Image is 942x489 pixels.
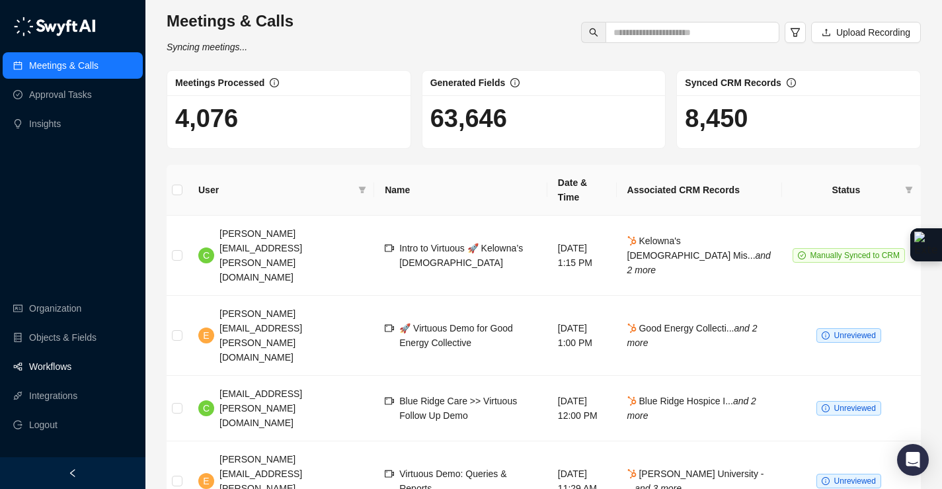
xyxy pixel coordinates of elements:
[834,404,876,413] span: Unreviewed
[822,404,830,412] span: info-circle
[627,323,758,348] span: Good Energy Collecti...
[798,251,806,259] span: check-circle
[29,382,77,409] a: Integrations
[203,401,210,416] span: C
[29,353,71,380] a: Workflows
[617,165,782,216] th: Associated CRM Records
[627,236,771,275] span: Kelowna's [DEMOGRAPHIC_DATA] Mis...
[358,186,366,194] span: filter
[627,396,756,421] span: Blue Ridge Hospice I...
[627,323,758,348] i: and 2 more
[29,295,81,322] a: Organization
[29,412,58,438] span: Logout
[914,232,938,258] img: Extension Icon
[787,78,796,87] span: info-circle
[399,323,513,348] span: 🚀 Virtuous Demo for Good Energy Collective
[167,42,247,52] i: Syncing meetings...
[29,324,97,351] a: Objects & Fields
[203,248,210,263] span: C
[29,81,92,108] a: Approval Tasks
[13,17,96,36] img: logo-05li4sbe.png
[219,388,302,428] span: [EMAIL_ADDRESS][PERSON_NAME][DOMAIN_NAME]
[810,251,900,260] span: Manually Synced to CRM
[790,27,801,38] span: filter
[385,244,394,253] span: video-camera
[836,25,910,40] span: Upload Recording
[219,308,302,363] span: [PERSON_NAME][EMAIL_ADDRESS][PERSON_NAME][DOMAIN_NAME]
[834,476,876,486] span: Unreviewed
[374,165,547,216] th: Name
[385,324,394,333] span: video-camera
[547,296,617,376] td: [DATE] 1:00 PM
[510,78,520,87] span: info-circle
[175,77,264,88] span: Meetings Processed
[834,331,876,340] span: Unreviewed
[902,180,916,200] span: filter
[175,103,403,134] h1: 4,076
[685,103,912,134] h1: 8,450
[203,474,209,488] span: E
[29,111,61,137] a: Insights
[13,420,22,429] span: logout
[270,78,279,87] span: info-circle
[68,468,77,478] span: left
[356,180,369,200] span: filter
[430,77,506,88] span: Generated Fields
[430,103,658,134] h1: 63,646
[547,376,617,441] td: [DATE] 12:00 PM
[822,28,831,37] span: upload
[547,165,617,216] th: Date & Time
[399,243,523,268] span: Intro to Virtuous 🚀 Kelowna’s [DEMOGRAPHIC_DATA]
[29,52,98,79] a: Meetings & Calls
[589,28,598,37] span: search
[897,444,929,476] div: Open Intercom Messenger
[547,216,617,296] td: [DATE] 1:15 PM
[203,328,209,343] span: E
[399,396,517,421] span: Blue Ridge Care >> Virtuous Follow Up Demo
[793,183,900,197] span: Status
[198,183,353,197] span: User
[219,228,302,283] span: [PERSON_NAME][EMAIL_ADDRESS][PERSON_NAME][DOMAIN_NAME]
[627,250,771,275] i: and 2 more
[811,22,921,43] button: Upload Recording
[385,469,394,478] span: video-camera
[627,396,756,421] i: and 2 more
[905,186,913,194] span: filter
[685,77,781,88] span: Synced CRM Records
[822,332,830,339] span: info-circle
[385,396,394,406] span: video-camera
[822,477,830,485] span: info-circle
[167,11,294,32] h3: Meetings & Calls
